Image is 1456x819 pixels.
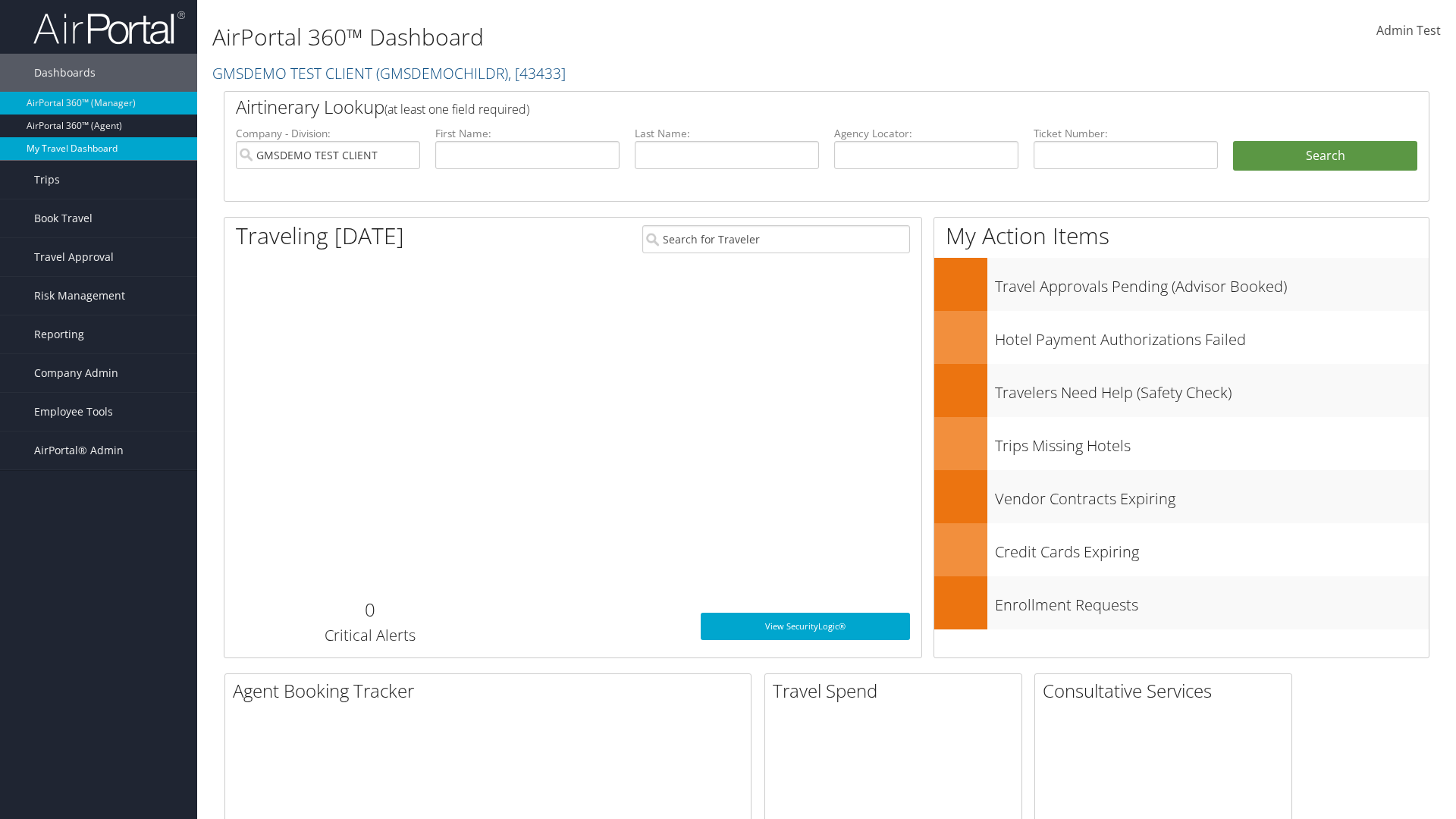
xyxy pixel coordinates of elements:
[34,393,113,431] span: Employee Tools
[642,225,910,253] input: Search for Traveler
[934,220,1429,252] h1: My Action Items
[212,63,566,83] a: GMSDEMO TEST CLIENT
[1034,126,1218,141] label: Ticket Number:
[236,126,420,141] label: Company - Division:
[1376,8,1441,55] a: Admin Test
[34,277,125,315] span: Risk Management
[1043,678,1291,704] h2: Consultative Services
[995,322,1429,350] h3: Hotel Payment Authorizations Failed
[934,470,1429,523] a: Vendor Contracts Expiring
[934,311,1429,364] a: Hotel Payment Authorizations Failed
[236,597,504,623] h2: 0
[635,126,819,141] label: Last Name:
[384,101,529,118] span: (at least one field required)
[34,199,93,237] span: Book Travel
[376,63,508,83] span: ( GMSDEMOCHILDR )
[995,534,1429,563] h3: Credit Cards Expiring
[995,481,1429,510] h3: Vendor Contracts Expiring
[934,523,1429,576] a: Credit Cards Expiring
[212,21,1031,53] h1: AirPortal 360™ Dashboard
[1376,22,1441,39] span: Admin Test
[995,375,1429,403] h3: Travelers Need Help (Safety Check)
[701,613,910,640] a: View SecurityLogic®
[34,238,114,276] span: Travel Approval
[1233,141,1417,171] button: Search
[33,10,185,45] img: airportal-logo.png
[995,268,1429,297] h3: Travel Approvals Pending (Advisor Booked)
[34,431,124,469] span: AirPortal® Admin
[934,417,1429,470] a: Trips Missing Hotels
[934,576,1429,629] a: Enrollment Requests
[834,126,1018,141] label: Agency Locator:
[236,625,504,646] h3: Critical Alerts
[236,94,1317,120] h2: Airtinerary Lookup
[34,161,60,199] span: Trips
[934,258,1429,311] a: Travel Approvals Pending (Advisor Booked)
[995,428,1429,457] h3: Trips Missing Hotels
[995,587,1429,616] h3: Enrollment Requests
[236,220,404,252] h1: Traveling [DATE]
[233,678,751,704] h2: Agent Booking Tracker
[34,354,118,392] span: Company Admin
[435,126,620,141] label: First Name:
[773,678,1021,704] h2: Travel Spend
[34,54,96,92] span: Dashboards
[934,364,1429,417] a: Travelers Need Help (Safety Check)
[508,63,566,83] span: , [ 43433 ]
[34,315,84,353] span: Reporting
